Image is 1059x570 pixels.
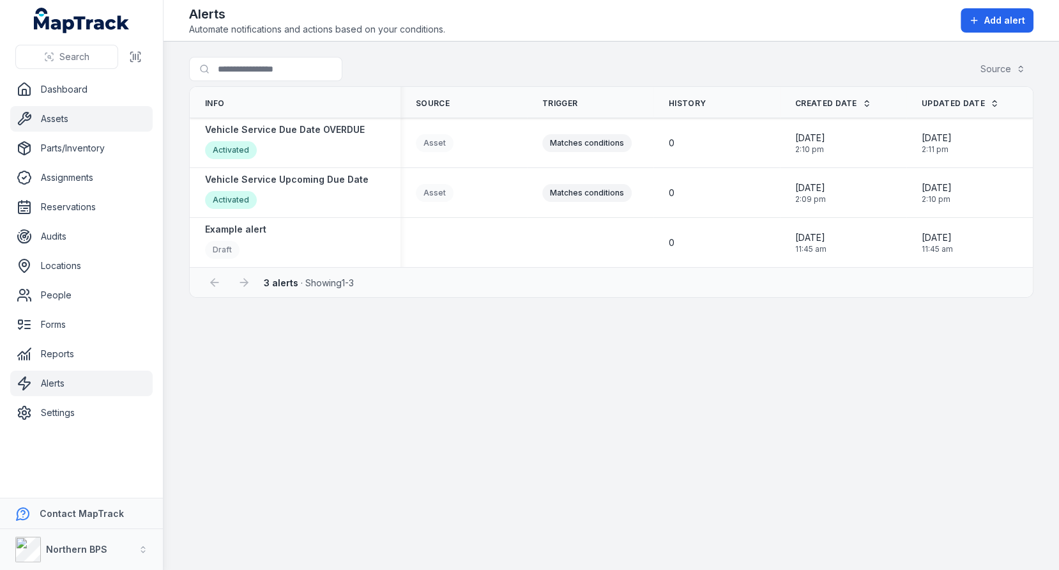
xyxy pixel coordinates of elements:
span: Automate notifications and actions based on your conditions. [189,23,445,36]
span: Info [205,98,224,109]
div: Asset [416,184,453,202]
span: History [669,98,706,109]
h2: Alerts [189,5,445,23]
button: Source [972,57,1033,81]
span: Updated Date [922,98,985,109]
strong: Vehicle Service Upcoming Due Date [205,173,369,186]
a: Vehicle Service Due Date OVERDUEActivated [205,123,365,162]
strong: Vehicle Service Due Date OVERDUE [205,123,365,136]
time: 25/09/2025, 2:10:51 pm [795,132,825,155]
time: 05/09/2025, 11:45:15 am [922,231,953,254]
span: Trigger [542,98,577,109]
span: 2:10 pm [922,194,952,204]
a: MapTrack [34,8,130,33]
a: Parts/Inventory [10,135,153,161]
time: 25/09/2025, 2:09:56 pm [795,181,826,204]
strong: Northern BPS [46,544,107,555]
span: 11:45 am [922,244,953,254]
span: 2:11 pm [922,144,952,155]
strong: Contact MapTrack [40,508,124,519]
span: Search [59,50,89,63]
span: Created Date [795,98,857,109]
a: People [10,282,153,308]
button: Search [15,45,118,69]
span: 0 [669,236,674,249]
a: Locations [10,253,153,279]
div: Activated [205,141,257,159]
strong: 3 alerts [264,277,298,288]
span: · Showing 1 - 3 [264,277,354,288]
span: 0 [669,187,674,199]
span: 11:45 am [795,244,827,254]
a: Reports [10,341,153,367]
span: Source [416,98,450,109]
time: 05/09/2025, 11:45:15 am [795,231,827,254]
a: Assets [10,106,153,132]
time: 25/09/2025, 2:11:22 pm [922,132,952,155]
a: Updated Date [922,98,999,109]
a: Dashboard [10,77,153,102]
div: Activated [205,191,257,209]
strong: Example alert [205,223,266,236]
a: Created Date [795,98,871,109]
time: 25/09/2025, 2:10:45 pm [922,181,952,204]
div: Asset [416,134,453,152]
span: [DATE] [922,181,952,194]
div: Matches conditions [542,134,632,152]
span: 2:09 pm [795,194,826,204]
button: Add alert [961,8,1033,33]
a: Assignments [10,165,153,190]
span: Add alert [984,14,1025,27]
a: Settings [10,400,153,426]
a: Example alertDraft [205,223,266,262]
span: [DATE] [795,231,827,244]
span: [DATE] [922,231,953,244]
div: Draft [205,241,240,259]
span: [DATE] [922,132,952,144]
div: Matches conditions [542,184,632,202]
a: Forms [10,312,153,337]
a: Alerts [10,371,153,396]
span: 2:10 pm [795,144,825,155]
a: Vehicle Service Upcoming Due DateActivated [205,173,369,212]
span: 0 [669,137,674,150]
span: [DATE] [795,181,826,194]
a: Audits [10,224,153,249]
a: Reservations [10,194,153,220]
span: [DATE] [795,132,825,144]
